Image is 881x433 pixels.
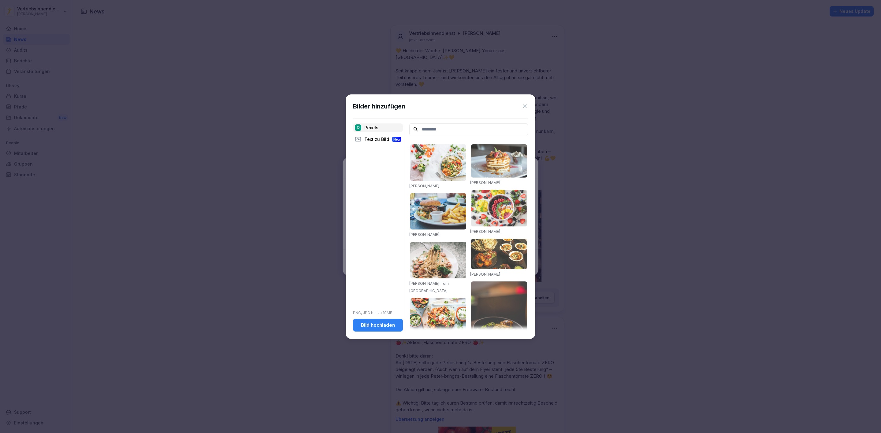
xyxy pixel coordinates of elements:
[353,310,403,316] p: PNG, JPG bis zu 10MB
[355,124,361,131] img: pexels.png
[470,272,500,277] a: [PERSON_NAME]
[409,232,439,237] a: [PERSON_NAME]
[353,135,403,144] div: Text zu Bild
[353,319,403,332] button: Bild hochladen
[353,102,405,111] h1: Bilder hinzufügen
[470,229,500,234] a: [PERSON_NAME]
[353,123,403,132] div: Pexels
[409,281,449,293] a: [PERSON_NAME] from [GEOGRAPHIC_DATA]
[409,184,439,188] a: [PERSON_NAME]
[392,137,401,142] div: Neu
[358,322,398,328] div: Bild hochladen
[470,180,500,185] a: [PERSON_NAME]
